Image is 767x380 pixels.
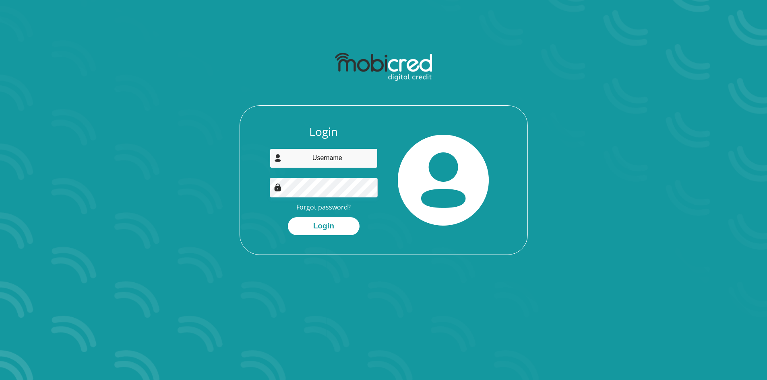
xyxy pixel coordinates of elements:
img: user-icon image [274,154,282,162]
button: Login [288,217,360,235]
input: Username [270,148,378,168]
img: Image [274,183,282,191]
a: Forgot password? [296,203,351,212]
h3: Login [270,125,378,139]
img: mobicred logo [335,53,432,81]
